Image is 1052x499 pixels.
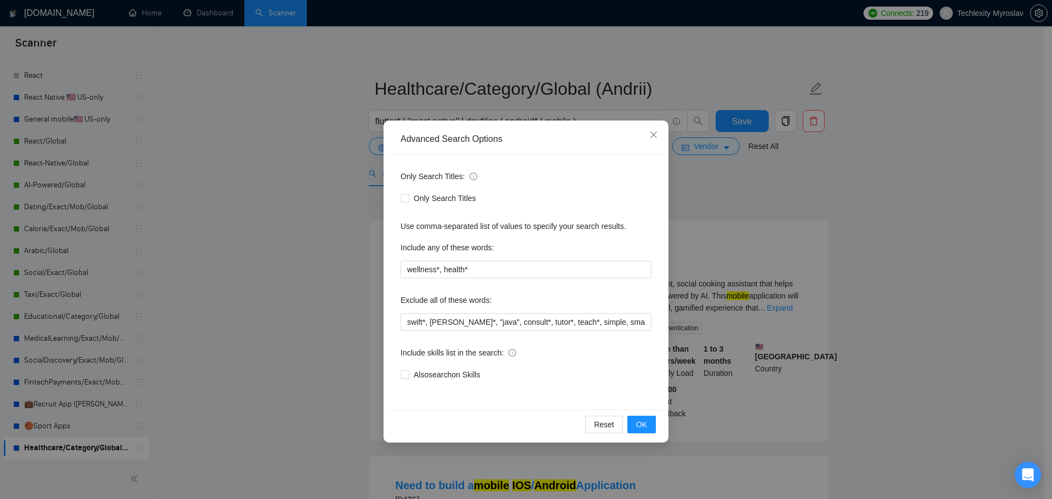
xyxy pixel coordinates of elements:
span: Only Search Titles: [401,170,477,182]
div: Advanced Search Options [401,133,651,145]
span: Only Search Titles [409,192,481,204]
span: OK [636,418,647,431]
button: OK [627,416,656,433]
label: Exclude all of these words: [401,291,492,309]
span: Include skills list in the search: [401,347,516,359]
span: Reset [594,418,614,431]
span: info-circle [470,173,477,180]
span: Also search on Skills [409,369,484,381]
label: Include any of these words: [401,239,494,256]
div: Use comma-separated list of values to specify your search results. [401,220,651,232]
span: close [649,130,658,139]
div: Open Intercom Messenger [1015,462,1041,488]
button: Close [639,121,668,150]
button: Reset [585,416,623,433]
span: info-circle [508,349,516,357]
